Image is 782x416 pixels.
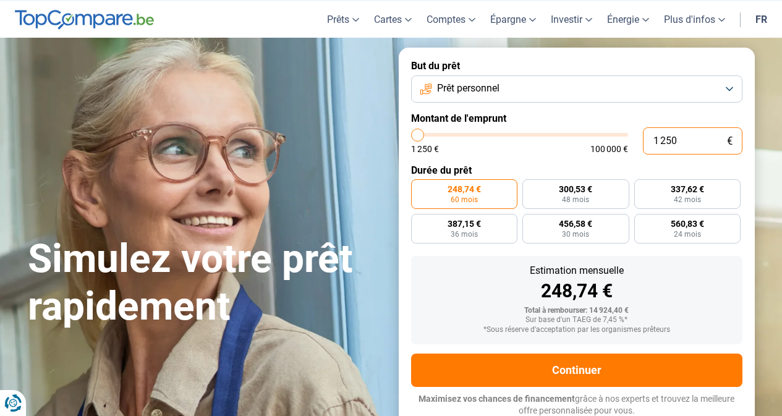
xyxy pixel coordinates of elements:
span: 48 mois [562,196,589,203]
a: fr [748,1,775,38]
span: 456,58 € [559,219,592,228]
a: Plus d'infos [657,1,733,38]
button: Continuer [411,354,742,387]
div: *Sous réserve d'acceptation par les organismes prêteurs [421,326,733,334]
span: 560,83 € [671,219,704,228]
span: € [727,136,733,146]
span: 100 000 € [590,145,628,153]
span: 1 250 € [411,145,439,153]
span: Maximisez vos chances de financement [419,394,575,404]
div: 248,74 € [421,282,733,300]
a: Prêts [320,1,367,38]
h1: Simulez votre prêt rapidement [28,236,384,331]
a: Cartes [367,1,419,38]
label: But du prêt [411,60,742,72]
a: Investir [543,1,600,38]
a: Épargne [483,1,543,38]
button: Prêt personnel [411,75,742,103]
span: 300,53 € [559,185,592,193]
a: Énergie [600,1,657,38]
span: 387,15 € [448,219,481,228]
div: Total à rembourser: 14 924,40 € [421,307,733,315]
span: 42 mois [674,196,701,203]
span: 60 mois [451,196,478,203]
img: TopCompare [15,10,154,30]
label: Durée du prêt [411,164,742,176]
div: Sur base d'un TAEG de 7,45 %* [421,316,733,325]
span: 30 mois [562,231,589,238]
label: Montant de l'emprunt [411,112,742,124]
span: 248,74 € [448,185,481,193]
div: Estimation mensuelle [421,266,733,276]
span: 24 mois [674,231,701,238]
span: Prêt personnel [437,82,499,95]
span: 337,62 € [671,185,704,193]
a: Comptes [419,1,483,38]
span: 36 mois [451,231,478,238]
